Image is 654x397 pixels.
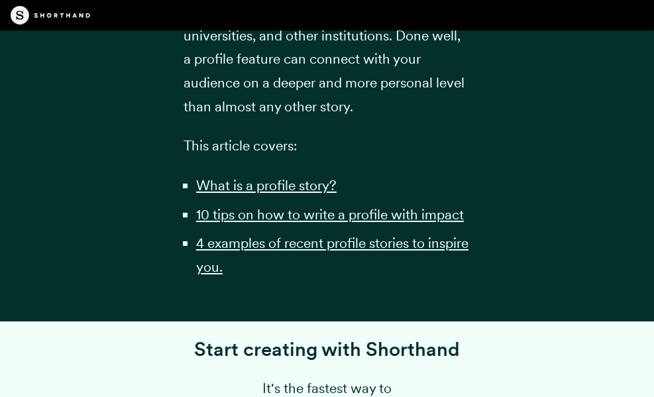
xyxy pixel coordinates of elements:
a: 4 examples of recent profile stories to inspire you. [196,235,468,275]
span: This article covers: [184,137,298,154]
a: What is a profile story? [196,177,337,194]
img: The Craft [11,6,90,25]
h3: Start creating with Shorthand [184,337,471,361]
a: 10 tips on how to write a profile with impact [196,206,464,223]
